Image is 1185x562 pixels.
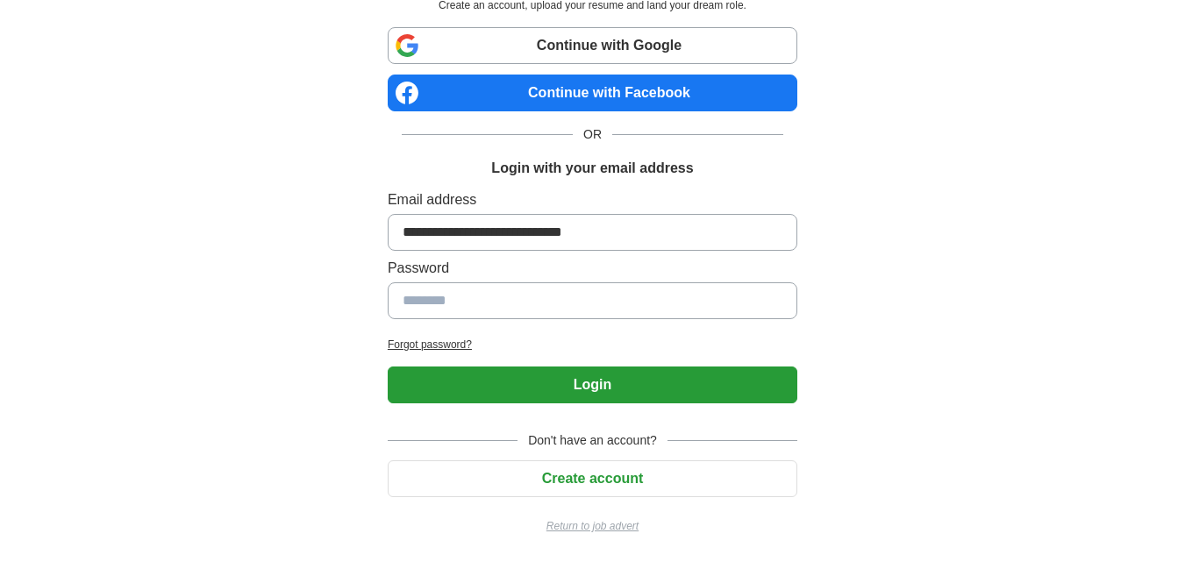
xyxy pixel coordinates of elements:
a: Continue with Google [388,27,797,64]
a: Create account [388,471,797,486]
a: Return to job advert [388,518,797,534]
h1: Login with your email address [491,158,693,179]
span: OR [573,125,612,144]
button: Login [388,366,797,403]
span: Don't have an account? [518,431,667,450]
a: Continue with Facebook [388,75,797,111]
label: Email address [388,189,797,210]
button: Create account [388,460,797,497]
label: Password [388,258,797,279]
a: Forgot password? [388,337,797,352]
